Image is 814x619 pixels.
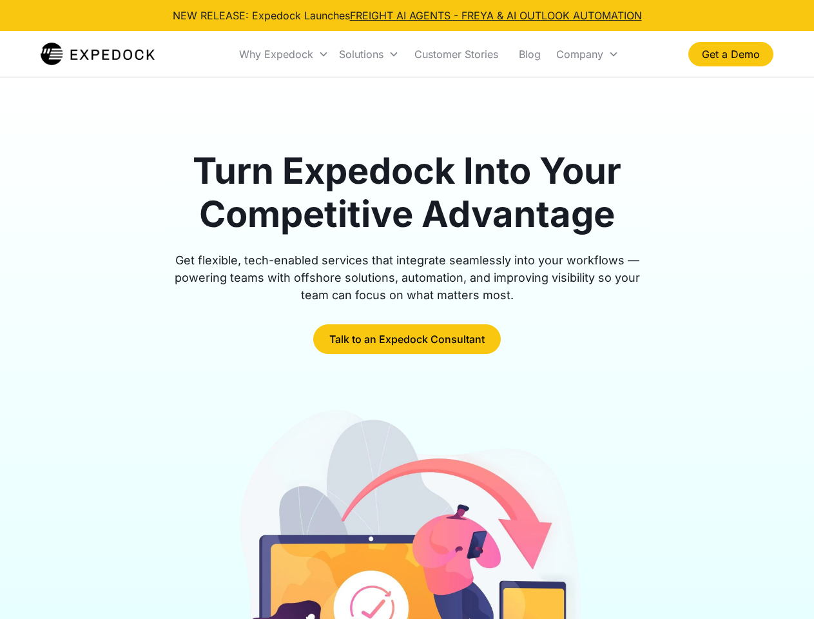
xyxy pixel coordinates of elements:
[556,48,603,61] div: Company
[509,32,551,76] a: Blog
[334,32,404,76] div: Solutions
[41,41,155,67] img: Expedock Logo
[160,150,655,236] h1: Turn Expedock Into Your Competitive Advantage
[551,32,624,76] div: Company
[339,48,383,61] div: Solutions
[234,32,334,76] div: Why Expedock
[41,41,155,67] a: home
[688,42,773,66] a: Get a Demo
[350,9,642,22] a: FREIGHT AI AGENTS - FREYA & AI OUTLOOK AUTOMATION
[160,251,655,304] div: Get flexible, tech-enabled services that integrate seamlessly into your workflows — powering team...
[239,48,313,61] div: Why Expedock
[750,557,814,619] iframe: Chat Widget
[404,32,509,76] a: Customer Stories
[173,8,642,23] div: NEW RELEASE: Expedock Launches
[313,324,501,354] a: Talk to an Expedock Consultant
